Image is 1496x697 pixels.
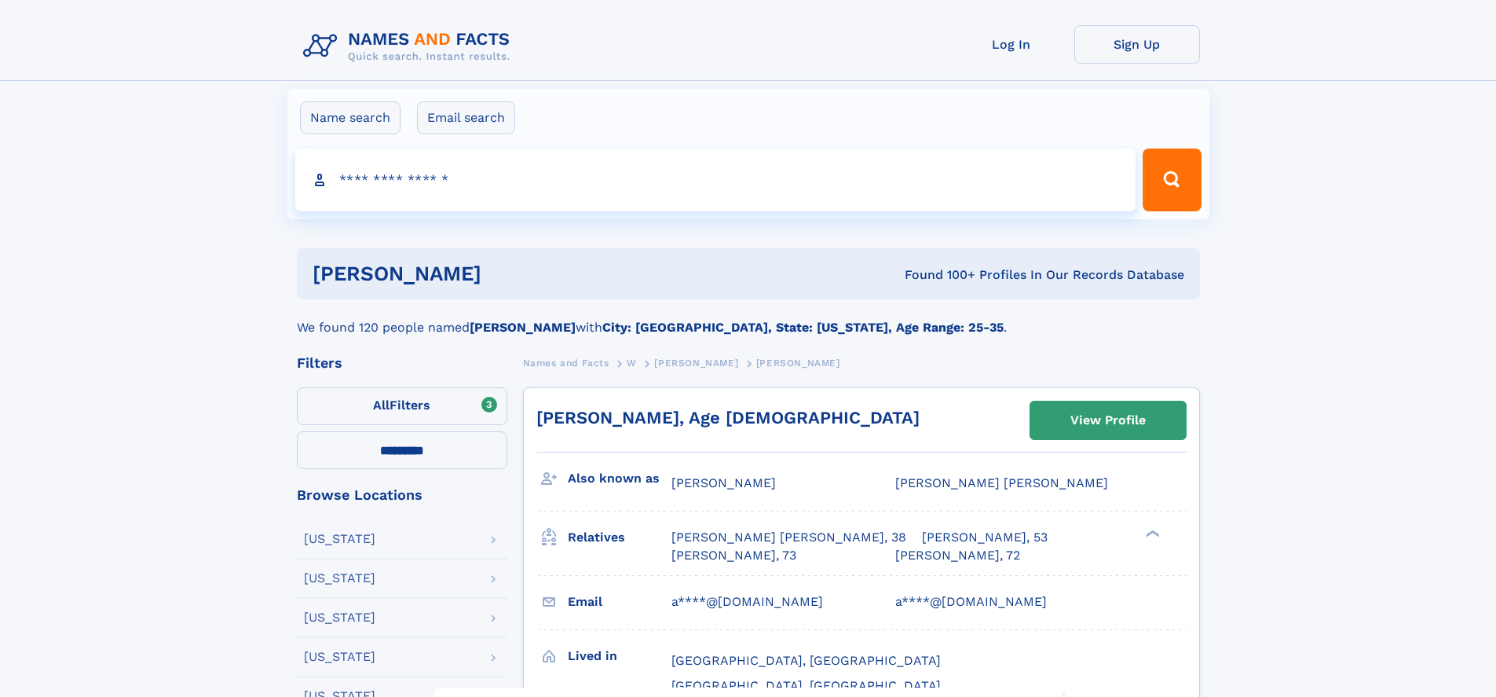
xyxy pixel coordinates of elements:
[304,533,375,545] div: [US_STATE]
[568,643,671,669] h3: Lived in
[602,320,1004,335] b: City: [GEOGRAPHIC_DATA], State: [US_STATE], Age Range: 25-35
[654,353,738,372] a: [PERSON_NAME]
[693,266,1184,284] div: Found 100+ Profiles In Our Records Database
[654,358,738,369] span: [PERSON_NAME]
[568,465,671,492] h3: Also known as
[671,475,776,490] span: [PERSON_NAME]
[671,529,906,546] a: [PERSON_NAME] [PERSON_NAME], 38
[895,475,1108,490] span: [PERSON_NAME] [PERSON_NAME]
[470,320,576,335] b: [PERSON_NAME]
[297,356,507,370] div: Filters
[671,678,941,693] span: [GEOGRAPHIC_DATA], [GEOGRAPHIC_DATA]
[417,101,515,134] label: Email search
[536,408,920,427] a: [PERSON_NAME], Age [DEMOGRAPHIC_DATA]
[1142,529,1161,539] div: ❯
[1070,402,1146,438] div: View Profile
[568,524,671,551] h3: Relatives
[1074,25,1200,64] a: Sign Up
[922,529,1048,546] a: [PERSON_NAME], 53
[671,547,796,564] a: [PERSON_NAME], 73
[313,264,693,284] h1: [PERSON_NAME]
[373,398,390,413] span: All
[297,299,1200,337] div: We found 120 people named with .
[756,358,840,369] span: [PERSON_NAME]
[895,547,1020,564] a: [PERSON_NAME], 72
[523,353,609,372] a: Names and Facts
[304,611,375,624] div: [US_STATE]
[295,149,1136,211] input: search input
[300,101,401,134] label: Name search
[1143,149,1201,211] button: Search Button
[297,25,523,68] img: Logo Names and Facts
[627,353,637,372] a: W
[1030,402,1186,439] a: View Profile
[297,488,507,502] div: Browse Locations
[304,572,375,585] div: [US_STATE]
[297,387,507,425] label: Filters
[304,651,375,663] div: [US_STATE]
[671,653,941,668] span: [GEOGRAPHIC_DATA], [GEOGRAPHIC_DATA]
[568,589,671,615] h3: Email
[627,358,637,369] span: W
[949,25,1074,64] a: Log In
